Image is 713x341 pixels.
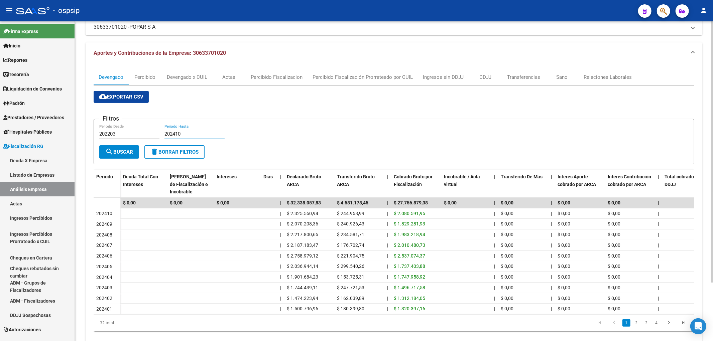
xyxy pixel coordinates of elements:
[96,232,112,237] span: 202408
[261,170,277,199] datatable-header-cell: Dias
[608,242,620,248] span: $ 0,00
[280,211,281,216] span: |
[663,319,675,327] a: go to next page
[658,306,659,311] span: |
[551,211,552,216] span: |
[558,174,596,187] span: Interés Aporte cobrado por ARCA
[3,56,27,64] span: Reportes
[99,93,107,101] mat-icon: cloud_download
[558,211,570,216] span: $ 0,00
[3,85,62,93] span: Liquidación de Convenios
[394,285,425,290] span: $ 1.496.717,58
[280,200,281,205] span: |
[3,128,52,136] span: Hospitales Públicos
[277,170,284,199] datatable-header-cell: |
[150,148,158,156] mat-icon: delete
[394,174,433,187] span: Cobrado Bruto por Fiscalización
[387,285,388,290] span: |
[3,28,38,35] span: Firma Express
[551,264,552,269] span: |
[144,145,205,159] button: Borrar Filtros
[99,94,143,100] span: Exportar CSV
[608,221,620,226] span: $ 0,00
[551,306,552,311] span: |
[551,174,552,179] span: |
[700,6,708,14] mat-icon: person
[658,211,659,216] span: |
[658,253,659,259] span: |
[337,253,364,259] span: $ 221.904,75
[99,114,122,123] h3: Filtros
[96,306,112,312] span: 202401
[387,211,388,216] span: |
[558,274,570,280] span: $ 0,00
[655,170,662,199] datatable-header-cell: |
[608,319,620,327] a: go to previous page
[96,242,112,248] span: 202407
[287,264,318,269] span: $ 2.036.944,14
[494,253,495,259] span: |
[3,326,41,333] span: Autorizaciones
[280,264,281,269] span: |
[551,242,552,248] span: |
[337,242,364,248] span: $ 176.702,74
[632,319,640,327] a: 2
[501,274,513,280] span: $ 0,00
[608,232,620,237] span: $ 0,00
[337,211,364,216] span: $ 244.958,99
[94,23,686,31] mat-panel-title: 30633701020 -
[387,264,388,269] span: |
[501,221,513,226] span: $ 0,00
[641,317,651,329] li: page 3
[501,296,513,301] span: $ 0,00
[501,253,513,259] span: $ 0,00
[558,253,570,259] span: $ 0,00
[129,23,155,31] span: POPAR S A
[394,306,425,311] span: $ 1.320.397,16
[394,264,425,269] span: $ 1.737.403,88
[551,232,552,237] span: |
[3,42,20,49] span: Inicio
[394,242,425,248] span: $ 2.010.480,73
[123,200,136,205] span: $ 0,00
[658,274,659,280] span: |
[642,319,650,327] a: 3
[387,253,388,259] span: |
[494,221,495,226] span: |
[558,296,570,301] span: $ 0,00
[214,170,261,199] datatable-header-cell: Intereses
[123,174,158,187] span: Deuda Total Con Intereses
[287,211,318,216] span: $ 2.325.550,94
[558,200,570,205] span: $ 0,00
[337,285,364,290] span: $ 247.721,53
[558,232,570,237] span: $ 0,00
[494,306,495,311] span: |
[94,91,149,103] button: Exportar CSV
[120,170,167,199] datatable-header-cell: Deuda Total Con Intereses
[608,264,620,269] span: $ 0,00
[621,317,631,329] li: page 1
[494,232,495,237] span: |
[608,253,620,259] span: $ 0,00
[94,170,120,198] datatable-header-cell: Período
[99,145,139,159] button: Buscar
[394,274,425,280] span: $ 1.747.958,92
[287,274,318,280] span: $ 1.901.684,23
[658,200,659,205] span: |
[423,73,464,81] div: Ingresos sin DDJJ
[551,285,552,290] span: |
[394,211,425,216] span: $ 2.080.591,95
[287,285,318,290] span: $ 1.744.439,11
[337,296,364,301] span: $ 162.039,89
[150,149,199,155] span: Borrar Filtros
[96,211,112,216] span: 202410
[608,200,620,205] span: $ 0,00
[96,296,112,301] span: 202402
[217,174,237,179] span: Intereses
[96,174,113,179] span: Período
[287,253,318,259] span: $ 2.758.979,12
[96,275,112,280] span: 202404
[384,170,391,199] datatable-header-cell: |
[3,143,43,150] span: Fiscalización RG
[555,170,605,199] datatable-header-cell: Interés Aporte cobrado por ARCA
